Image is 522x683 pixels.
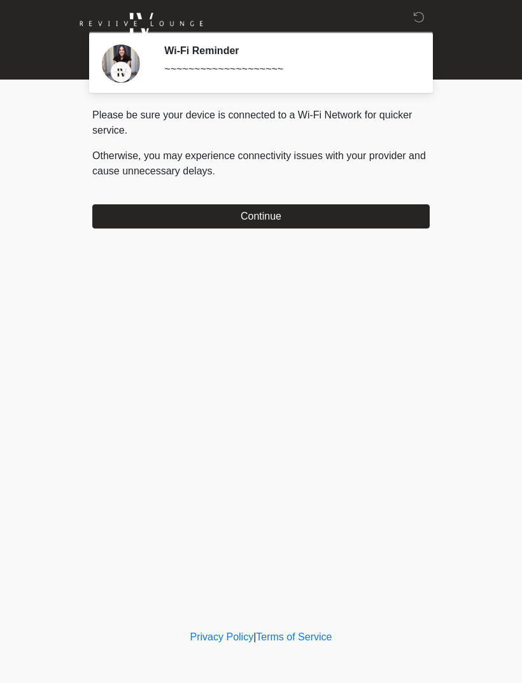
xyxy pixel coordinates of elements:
p: Otherwise, you may experience connectivity issues with your provider and cause unnecessary delays [92,148,430,179]
span: . [213,165,215,176]
h2: Wi-Fi Reminder [164,45,411,57]
img: Reviive Lounge Logo [80,10,203,38]
a: Privacy Policy [190,631,254,642]
p: Please be sure your device is connected to a Wi-Fi Network for quicker service. [92,108,430,138]
a: | [253,631,256,642]
div: ~~~~~~~~~~~~~~~~~~~~ [164,62,411,77]
button: Continue [92,204,430,229]
img: Agent Avatar [102,45,140,83]
a: Terms of Service [256,631,332,642]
